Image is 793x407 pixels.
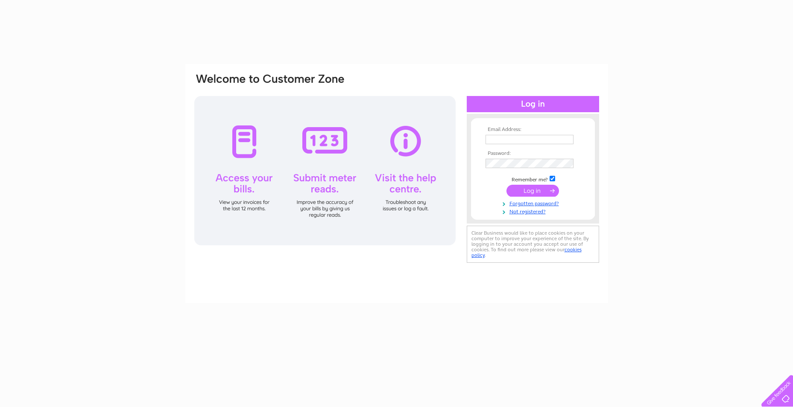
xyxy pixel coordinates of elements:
[506,185,559,197] input: Submit
[483,151,582,157] th: Password:
[486,207,582,215] a: Not registered?
[471,247,582,258] a: cookies policy
[483,174,582,183] td: Remember me?
[467,226,599,263] div: Clear Business would like to place cookies on your computer to improve your experience of the sit...
[483,127,582,133] th: Email Address:
[486,199,582,207] a: Forgotten password?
